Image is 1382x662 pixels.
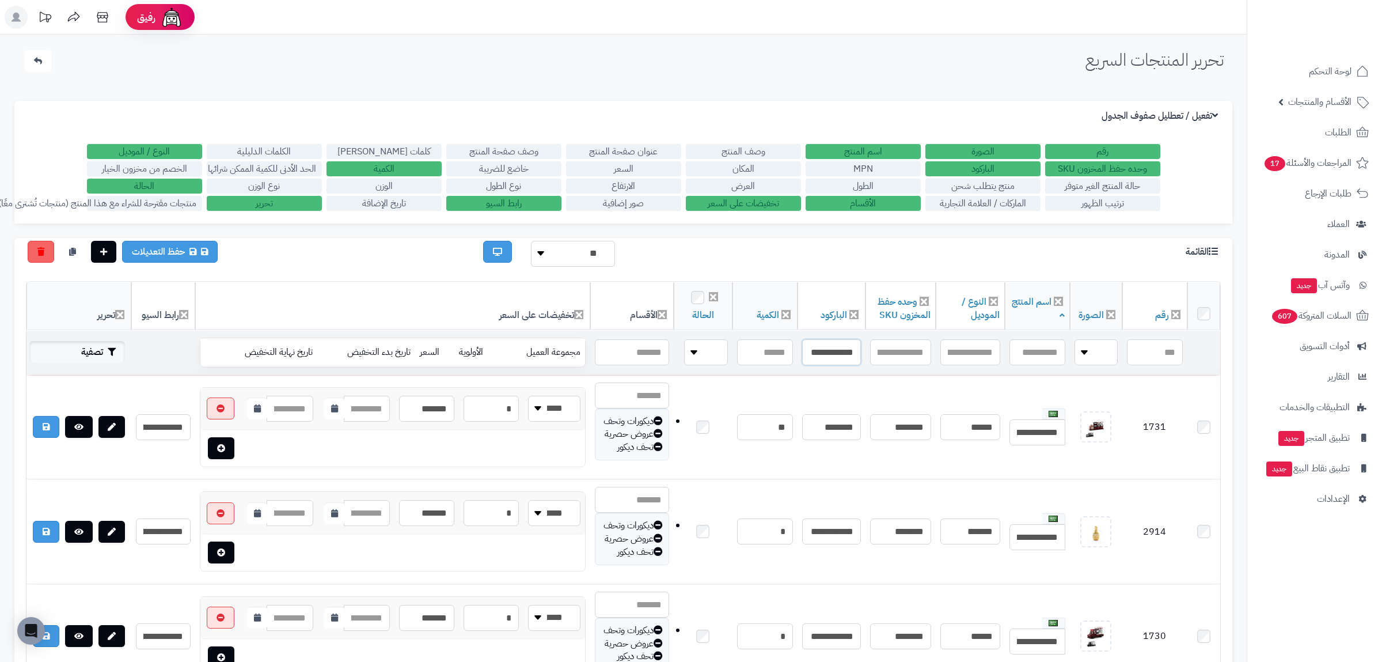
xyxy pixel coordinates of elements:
span: جديد [1278,431,1304,446]
span: المراجعات والأسئلة [1263,155,1351,171]
div: ديكورات وتحف [601,415,663,428]
label: تاريخ الإضافة [326,196,442,211]
label: منتج يتطلب شحن [925,179,1041,194]
label: الباركود [925,161,1041,176]
th: الأقسام [590,282,674,330]
img: العربية [1049,516,1058,522]
label: الحد الأدنى للكمية الممكن شرائها [207,161,322,176]
label: رقم [1045,144,1160,159]
img: العربية [1049,411,1058,417]
a: السلات المتروكة607 [1254,302,1375,330]
h3: تفعيل / تعطليل صفوف الجدول [1102,111,1221,122]
a: النوع / الموديل [962,295,1000,322]
label: ترتيب الظهور [1045,196,1160,211]
td: تاريخ نهاية التخفيض [213,339,317,366]
label: وصف صفحة المنتج [446,144,561,159]
label: الأقسام [806,196,921,211]
td: 2914 [1122,480,1187,584]
span: وآتس آب [1290,277,1350,293]
label: المكان [686,161,801,176]
a: التقارير [1254,363,1375,391]
span: الأقسام والمنتجات [1288,94,1351,110]
div: عروض حصرية [601,428,663,441]
span: التقارير [1328,369,1350,385]
a: اسم المنتج [1012,295,1065,322]
a: رقم [1155,308,1169,322]
a: تطبيق نقاط البيعجديد [1254,455,1375,482]
a: الطلبات [1254,119,1375,146]
a: طلبات الإرجاع [1254,180,1375,207]
th: رابط السيو [131,282,195,330]
span: رفيق [137,10,155,24]
label: الطول [806,179,921,194]
span: 607 [1271,308,1298,324]
label: اسم المنتج [806,144,921,159]
a: التطبيقات والخدمات [1254,394,1375,421]
span: جديد [1291,278,1317,293]
h3: القائمة [1186,247,1221,258]
span: المدونة [1324,247,1350,263]
a: الإعدادات [1254,485,1375,513]
span: تطبيق نقاط البيع [1265,460,1350,476]
label: عنوان صفحة المنتج [566,144,681,159]
span: العملاء [1327,216,1350,232]
a: الحالة [692,308,714,322]
span: أدوات التسويق [1300,338,1350,354]
label: وحده حفظ المخزون SKU [1045,161,1160,176]
button: تصفية [29,341,125,363]
span: التطبيقات والخدمات [1280,399,1350,415]
label: خاضع للضريبة [446,161,561,176]
a: المدونة [1254,241,1375,268]
label: رابط السيو [446,196,561,211]
img: logo-2.png [1304,9,1371,33]
td: الأولوية [454,339,499,366]
td: السعر [415,339,454,366]
div: تحف ديكور [601,546,663,559]
label: الارتفاع [566,179,681,194]
a: الباركود [821,308,847,322]
label: الماركات / العلامة التجارية [925,196,1041,211]
th: تخفيضات على السعر [195,282,590,330]
img: العربية [1049,620,1058,626]
label: وصف المنتج [686,144,801,159]
div: عروض حصرية [601,532,663,546]
label: الخصم من مخزون الخيار [87,161,202,176]
label: تحرير [207,196,322,211]
label: الكمية [326,161,442,176]
a: الصورة [1079,308,1104,322]
a: تطبيق المتجرجديد [1254,424,1375,452]
td: مجموعة العميل [499,339,585,366]
label: منتجات مقترحة للشراء مع هذا المنتج (منتجات تُشترى معًا) [87,196,202,211]
span: لوحة التحكم [1309,63,1351,80]
a: حفظ التعديلات [122,241,218,263]
span: طلبات الإرجاع [1305,186,1351,202]
div: ديكورات وتحف [601,519,663,532]
label: نوع الطول [446,179,561,194]
label: كلمات [PERSON_NAME] [326,144,442,159]
span: الإعدادات [1317,491,1350,507]
span: جديد [1266,461,1292,476]
div: عروض حصرية [601,637,663,650]
label: نوع الوزن [207,179,322,194]
label: العرض [686,179,801,194]
span: 17 [1264,156,1285,171]
label: تخفيضات على السعر [686,196,801,211]
a: العملاء [1254,210,1375,238]
img: ai-face.png [160,6,183,29]
span: السلات المتروكة [1271,308,1351,324]
label: حالة المنتج الغير متوفر [1045,179,1160,194]
div: Open Intercom Messenger [17,617,45,645]
a: الكمية [757,308,779,322]
a: المراجعات والأسئلة17 [1254,149,1375,177]
td: تاريخ بدء التخفيض [317,339,415,366]
th: تحرير [26,282,131,330]
div: ديكورات وتحف [601,624,663,637]
label: الوزن [326,179,442,194]
label: الحالة [87,179,202,194]
a: وحده حفظ المخزون SKU [878,295,931,322]
a: أدوات التسويق [1254,332,1375,360]
td: 1731 [1122,376,1187,480]
h1: تحرير المنتجات السريع [1085,50,1224,69]
label: السعر [566,161,681,176]
a: وآتس آبجديد [1254,271,1375,299]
